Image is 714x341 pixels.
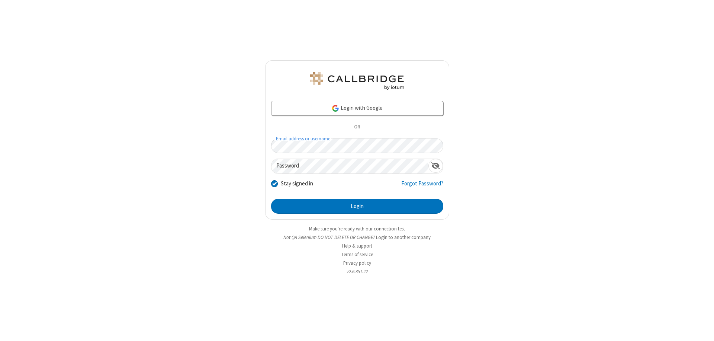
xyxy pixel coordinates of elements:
label: Stay signed in [281,179,313,188]
a: Terms of service [341,251,373,258]
a: Privacy policy [343,260,371,266]
input: Password [271,159,428,173]
button: Login to another company [376,234,431,241]
li: v2.6.351.22 [265,268,449,275]
img: google-icon.png [331,104,340,112]
button: Login [271,199,443,214]
input: Email address or username [271,138,443,153]
img: QA Selenium DO NOT DELETE OR CHANGE [309,72,405,90]
div: Show password [428,159,443,173]
a: Forgot Password? [401,179,443,194]
span: OR [351,122,363,133]
a: Make sure you're ready with our connection test [309,226,405,232]
li: Not QA Selenium DO NOT DELETE OR CHANGE? [265,234,449,241]
a: Login with Google [271,101,443,116]
a: Help & support [342,243,372,249]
